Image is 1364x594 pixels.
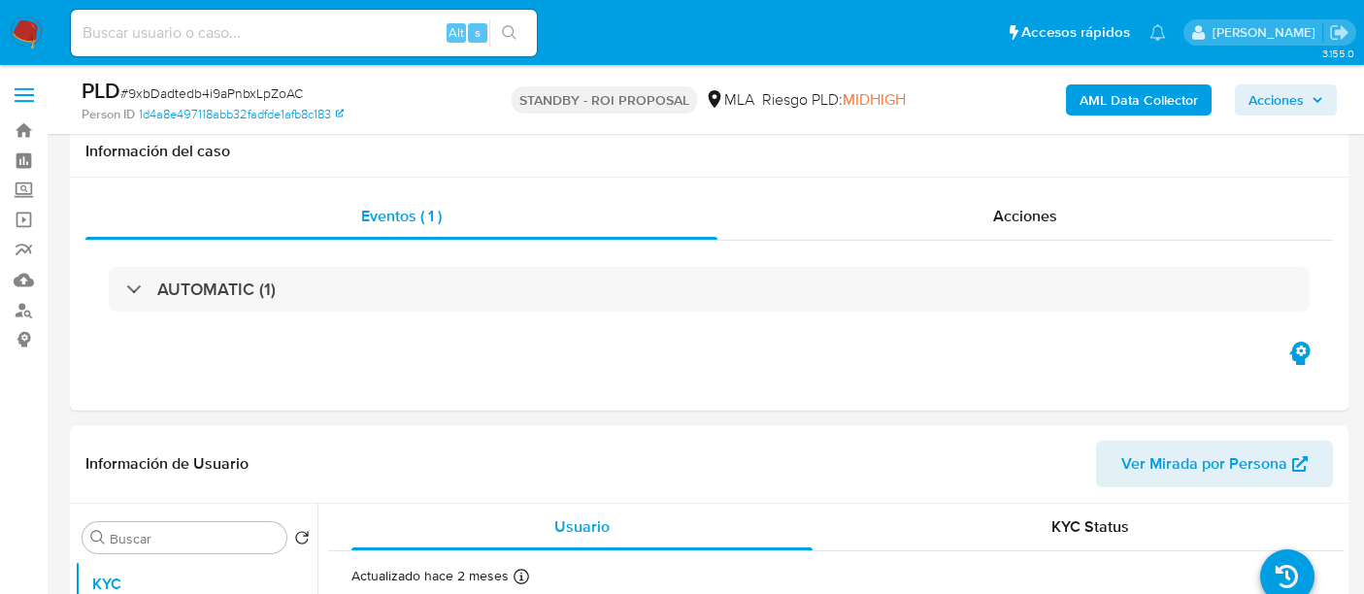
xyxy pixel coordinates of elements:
[475,23,481,42] span: s
[1149,24,1166,41] a: Notificaciones
[512,86,697,114] p: STANDBY - ROI PROPOSAL
[1248,84,1304,115] span: Acciones
[1021,22,1130,43] span: Accesos rápidos
[1213,23,1322,42] p: milagros.cisterna@mercadolibre.com
[1066,84,1212,115] button: AML Data Collector
[449,23,464,42] span: Alt
[1080,84,1198,115] b: AML Data Collector
[157,279,276,300] h3: AUTOMATIC (1)
[351,567,509,585] p: Actualizado hace 2 meses
[90,530,106,545] button: Buscar
[82,75,120,106] b: PLD
[85,454,249,474] h1: Información de Usuario
[85,142,1333,161] h1: Información del caso
[843,88,906,111] span: MIDHIGH
[993,205,1057,227] span: Acciones
[361,205,442,227] span: Eventos ( 1 )
[82,106,135,123] b: Person ID
[1329,22,1349,43] a: Salir
[294,530,310,551] button: Volver al orden por defecto
[489,19,529,47] button: search-icon
[1121,441,1287,487] span: Ver Mirada por Persona
[1096,441,1333,487] button: Ver Mirada por Persona
[1235,84,1337,115] button: Acciones
[110,530,279,547] input: Buscar
[109,267,1310,312] div: AUTOMATIC (1)
[705,89,754,111] div: MLA
[554,515,610,538] span: Usuario
[71,20,537,46] input: Buscar usuario o caso...
[1051,515,1129,538] span: KYC Status
[762,89,906,111] span: Riesgo PLD:
[139,106,344,123] a: 1d4a8e497118abb32fadfde1afb8c183
[120,83,303,103] span: # 9xbDadtedb4i9aPnbxLpZoAC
